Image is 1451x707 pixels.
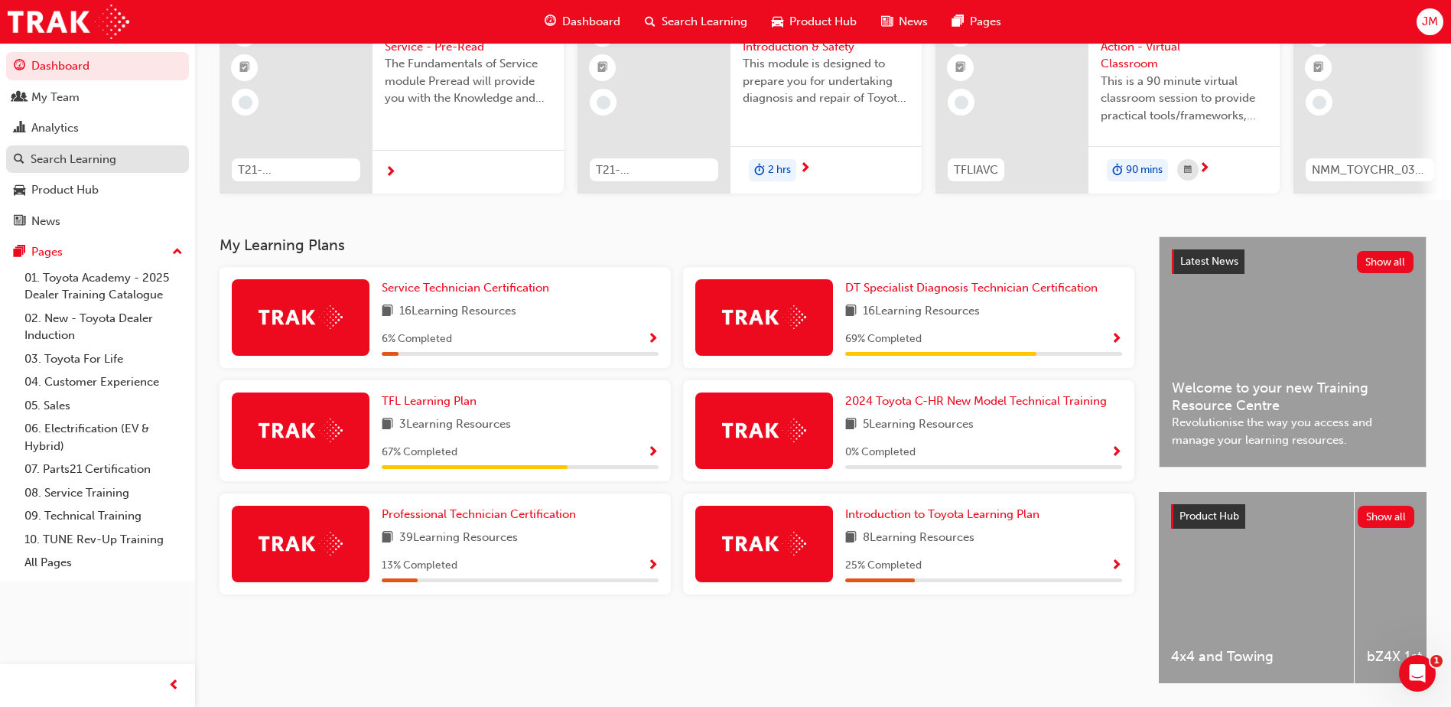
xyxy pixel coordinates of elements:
[8,5,129,39] a: Trak
[18,504,189,528] a: 09. Technical Training
[1159,236,1427,468] a: Latest NewsShow allWelcome to your new Training Resource CentreRevolutionise the way you access a...
[18,307,189,347] a: 02. New - Toyota Dealer Induction
[220,236,1134,254] h3: My Learning Plans
[382,529,393,548] span: book-icon
[14,60,25,73] span: guage-icon
[845,529,857,548] span: book-icon
[399,529,518,548] span: 39 Learning Resources
[845,506,1046,523] a: Introduction to Toyota Learning Plan
[31,243,63,261] div: Pages
[935,8,1280,194] a: 0TFLIAVCToyota For Life In Action - Virtual ClassroomThis is a 90 minute virtual classroom sessio...
[18,347,189,371] a: 03. Toyota For Life
[382,281,549,295] span: Service Technician Certification
[597,96,610,109] span: learningRecordVerb_NONE-icon
[1430,655,1443,667] span: 1
[970,13,1001,31] span: Pages
[845,415,857,435] span: book-icon
[772,12,783,31] span: car-icon
[18,551,189,575] a: All Pages
[645,12,656,31] span: search-icon
[768,161,791,179] span: 2 hrs
[647,443,659,462] button: Show Progress
[382,331,452,348] span: 6 % Completed
[954,161,998,179] span: TFLIAVC
[18,458,189,481] a: 07. Parts21 Certification
[1422,13,1438,31] span: JM
[743,55,909,107] span: This module is designed to prepare you for undertaking diagnosis and repair of Toyota & Lexus Ele...
[1357,251,1414,273] button: Show all
[869,6,940,37] a: news-iconNews
[382,415,393,435] span: book-icon
[239,58,250,78] span: booktick-icon
[845,394,1107,408] span: 2024 Toyota C-HR New Model Technical Training
[1111,333,1122,347] span: Show Progress
[1172,249,1414,274] a: Latest NewsShow all
[14,184,25,197] span: car-icon
[1111,446,1122,460] span: Show Progress
[18,481,189,505] a: 08. Service Training
[259,419,343,442] img: Trak
[31,89,80,106] div: My Team
[577,8,922,194] a: 0T21-FOD_HVIS_PREREQElectrification Introduction & SafetyThis module is designed to prepare you f...
[647,446,659,460] span: Show Progress
[845,557,922,575] span: 25 % Completed
[18,528,189,552] a: 10. TUNE Rev-Up Training
[845,279,1104,297] a: DT Specialist Diagnosis Technician Certification
[562,13,620,31] span: Dashboard
[1111,559,1122,573] span: Show Progress
[662,13,747,31] span: Search Learning
[1172,380,1414,414] span: Welcome to your new Training Resource Centre
[399,302,516,321] span: 16 Learning Resources
[722,419,806,442] img: Trak
[863,415,974,435] span: 5 Learning Resources
[220,8,564,194] a: 0T21-STFOS_PRE_READST Fundamentals of Service - Pre-ReadThe Fundamentals of Service module Prerea...
[6,52,189,80] a: Dashboard
[1159,492,1354,683] a: 4x4 and Towing
[14,215,25,229] span: news-icon
[31,119,79,137] div: Analytics
[1171,648,1342,666] span: 4x4 and Towing
[596,161,712,179] span: T21-FOD_HVIS_PREREQ
[1313,58,1324,78] span: booktick-icon
[647,556,659,575] button: Show Progress
[1199,162,1210,176] span: next-icon
[172,243,183,262] span: up-icon
[1112,161,1123,181] span: duration-icon
[14,122,25,135] span: chart-icon
[1171,504,1414,529] a: Product HubShow all
[647,333,659,347] span: Show Progress
[845,444,916,461] span: 0 % Completed
[760,6,869,37] a: car-iconProduct Hub
[1184,161,1192,180] span: calendar-icon
[18,394,189,418] a: 05. Sales
[863,529,974,548] span: 8 Learning Resources
[845,393,1113,410] a: 2024 Toyota C-HR New Model Technical Training
[722,532,806,555] img: Trak
[31,213,60,230] div: News
[382,394,477,408] span: TFL Learning Plan
[1172,414,1414,448] span: Revolutionise the way you access and manage your learning resources.
[532,6,633,37] a: guage-iconDashboard
[382,393,483,410] a: TFL Learning Plan
[722,305,806,329] img: Trak
[899,13,928,31] span: News
[647,330,659,349] button: Show Progress
[789,13,857,31] span: Product Hub
[754,161,765,181] span: duration-icon
[14,91,25,105] span: people-icon
[382,557,457,575] span: 13 % Completed
[1358,506,1415,528] button: Show all
[382,507,576,521] span: Professional Technician Certification
[545,12,556,31] span: guage-icon
[14,153,24,167] span: search-icon
[845,507,1039,521] span: Introduction to Toyota Learning Plan
[1101,73,1267,125] span: This is a 90 minute virtual classroom session to provide practical tools/frameworks, behaviours a...
[647,559,659,573] span: Show Progress
[1111,556,1122,575] button: Show Progress
[597,58,608,78] span: booktick-icon
[863,302,980,321] span: 16 Learning Resources
[6,49,189,238] button: DashboardMy TeamAnalyticsSearch LearningProduct HubNews
[6,238,189,266] button: Pages
[6,207,189,236] a: News
[633,6,760,37] a: search-iconSearch Learning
